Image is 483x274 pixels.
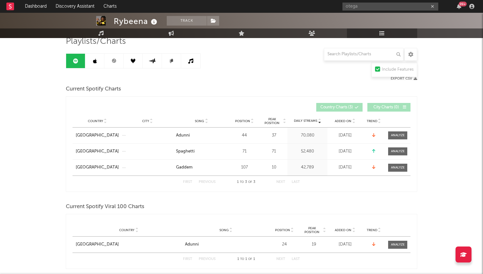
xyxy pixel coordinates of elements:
span: to [240,258,244,261]
button: Country Charts(3) [316,103,363,112]
div: 71 [230,148,259,155]
a: Gaddem [176,164,227,171]
span: City [142,119,149,123]
div: 107 [230,164,259,171]
input: Search Playlists/Charts [324,48,404,61]
a: [GEOGRAPHIC_DATA] [76,132,119,139]
span: Added On [335,228,351,232]
a: [GEOGRAPHIC_DATA] [76,164,119,171]
span: Trend [367,119,377,123]
div: 70,080 [289,132,326,139]
span: Country Charts ( 3 ) [320,106,353,109]
div: 42,789 [289,164,326,171]
div: 1 3 3 [228,178,264,186]
input: Search for artists [342,3,438,11]
div: Rybeena [114,16,159,27]
span: of [248,181,252,184]
button: Export CSV [391,77,417,81]
button: First [183,257,192,261]
a: Adunni [185,241,267,248]
button: Next [276,180,285,184]
div: [DATE] [329,164,361,171]
button: Previous [199,180,216,184]
span: Country [119,228,134,232]
div: Spaghetti [176,148,195,155]
span: to [240,181,244,184]
span: Added On [335,119,351,123]
span: of [248,258,252,261]
a: Spaghetti [176,148,227,155]
button: Last [292,257,300,261]
button: Track [167,16,207,26]
span: Country [88,119,103,123]
div: Adunni [176,132,190,139]
div: [DATE] [329,132,361,139]
div: 19 [302,241,326,248]
button: Last [292,180,300,184]
span: Current Spotify Viral 100 Charts [66,203,144,211]
div: 99 + [459,2,467,6]
div: Adunni [185,241,199,248]
div: Include Features [382,66,414,74]
a: [GEOGRAPHIC_DATA] [76,241,182,248]
span: Trend [367,228,377,232]
div: 1 1 1 [228,255,264,263]
div: 52,480 [289,148,326,155]
a: [GEOGRAPHIC_DATA] [76,148,119,155]
span: Playlists/Charts [66,38,126,45]
button: Previous [199,257,216,261]
div: [DATE] [329,241,361,248]
div: [GEOGRAPHIC_DATA] [76,241,119,248]
a: Adunni [176,132,227,139]
span: Current Spotify Charts [66,85,121,93]
span: Daily Streams [294,119,317,123]
div: [DATE] [329,148,361,155]
div: 71 [262,148,286,155]
span: Position [275,228,290,232]
div: 37 [262,132,286,139]
button: First [183,180,192,184]
button: 99+ [457,4,461,9]
button: City Charts(0) [367,103,410,112]
div: Gaddem [176,164,193,171]
span: Position [235,119,250,123]
span: Song [219,228,229,232]
span: Song [195,119,204,123]
div: 24 [270,241,299,248]
button: Next [276,257,285,261]
div: 44 [230,132,259,139]
div: 10 [262,164,286,171]
span: City Charts ( 0 ) [372,106,401,109]
span: Peak Position [262,117,282,125]
span: Peak Position [302,226,322,234]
